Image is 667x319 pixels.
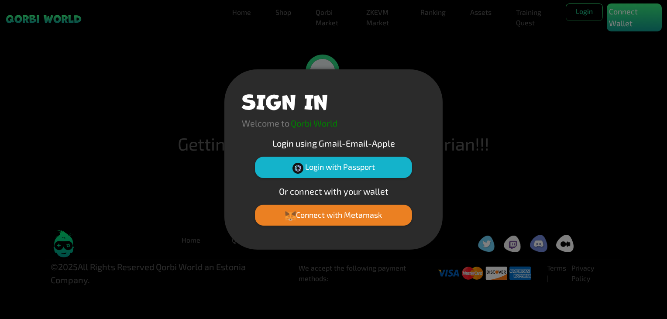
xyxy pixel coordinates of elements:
p: Qorbi World [291,117,337,130]
p: Welcome to [242,117,289,130]
h1: SIGN IN [242,87,328,113]
button: Connect with Metamask [255,205,412,226]
img: Passport Logo [292,163,303,174]
button: Login with Passport [255,157,412,178]
p: Or connect with your wallet [242,185,425,198]
p: Login using Gmail-Email-Apple [242,137,425,150]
